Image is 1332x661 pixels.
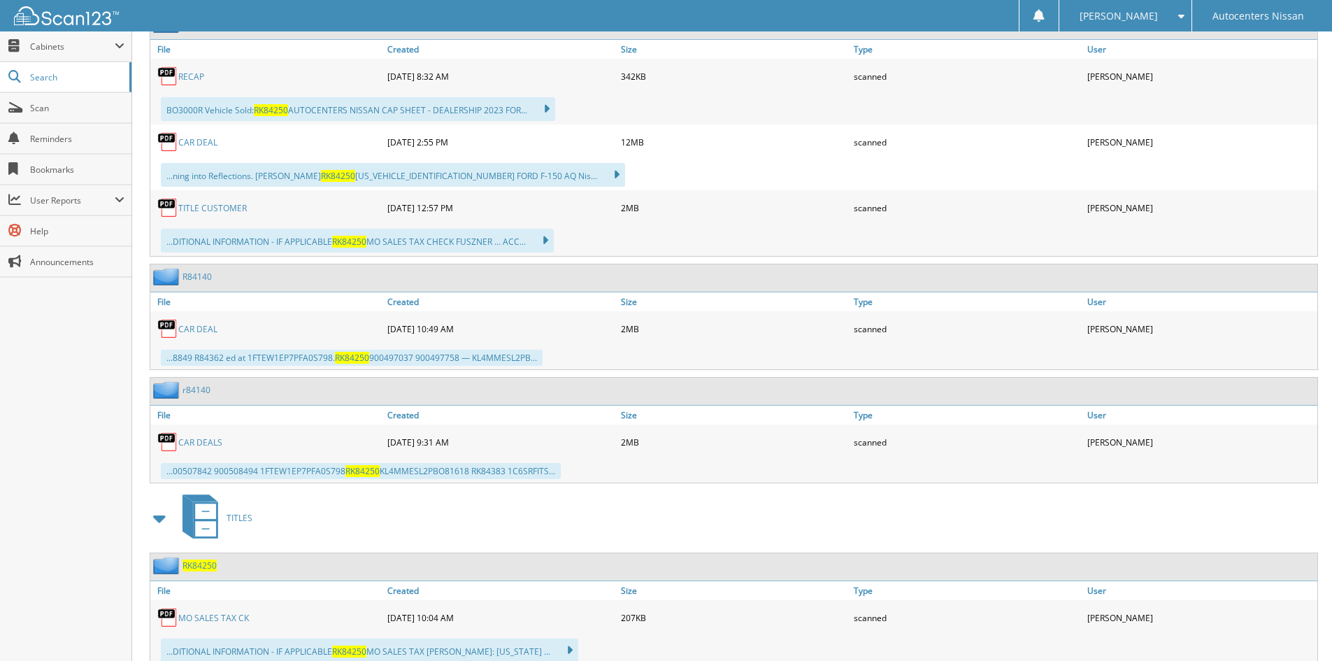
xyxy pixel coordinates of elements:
[254,104,288,116] span: RK84250
[617,62,851,90] div: 342KB
[1084,128,1317,156] div: [PERSON_NAME]
[850,428,1084,456] div: scanned
[153,557,182,574] img: folder2.png
[1084,406,1317,425] a: User
[617,406,851,425] a: Size
[1084,292,1317,311] a: User
[384,62,617,90] div: [DATE] 8:32 AM
[617,40,851,59] a: Size
[161,229,554,253] div: ...DITIONAL INFORMATION - IF APPLICABLE MO SALES TAX CHECK FUSZNER ... ACC...
[850,406,1084,425] a: Type
[30,164,124,176] span: Bookmarks
[178,436,222,448] a: CAR DEALS
[30,102,124,114] span: Scan
[178,612,249,624] a: MO SALES TAX CK
[384,40,617,59] a: Created
[157,318,178,339] img: PDF.png
[157,432,178,453] img: PDF.png
[1080,12,1158,20] span: [PERSON_NAME]
[384,406,617,425] a: Created
[345,465,380,477] span: RK84250
[178,136,217,148] a: CAR DEAL
[150,40,384,59] a: File
[182,384,210,396] a: r84140
[384,128,617,156] div: [DATE] 2:55 PM
[150,581,384,600] a: File
[384,292,617,311] a: Created
[161,463,561,479] div: ...00507842 900508494 1FTEW1EP7PFA0S798 KL4MMESL2PBO81618 RK84383 1C6SRFITS...
[384,194,617,222] div: [DATE] 12:57 PM
[617,315,851,343] div: 2MB
[1212,12,1304,20] span: Autocenters Nissan
[161,97,555,121] div: BO3000R Vehicle Sold: AUTOCENTERS NISSAN CAP SHEET - DEALERSHIP 2023 FOR...
[332,646,366,658] span: RK84250
[30,71,122,83] span: Search
[617,428,851,456] div: 2MB
[1084,581,1317,600] a: User
[617,604,851,632] div: 207KB
[850,581,1084,600] a: Type
[178,202,247,214] a: TITLE CUSTOMER
[1084,194,1317,222] div: [PERSON_NAME]
[384,428,617,456] div: [DATE] 9:31 AM
[161,163,625,187] div: ...ning into Reflections. [PERSON_NAME] [US_VEHICLE_IDENTIFICATION_NUMBER] FORD F-150 AQ Nis...
[1084,62,1317,90] div: [PERSON_NAME]
[150,406,384,425] a: File
[157,607,178,628] img: PDF.png
[14,6,119,25] img: scan123-logo-white.svg
[850,194,1084,222] div: scanned
[182,271,212,283] a: R84140
[617,194,851,222] div: 2MB
[617,128,851,156] div: 12MB
[227,512,252,524] span: TITLES
[174,490,252,546] a: TITLES
[850,128,1084,156] div: scanned
[157,132,178,152] img: PDF.png
[1084,40,1317,59] a: User
[153,381,182,399] img: folder2.png
[1084,604,1317,632] div: [PERSON_NAME]
[30,194,115,206] span: User Reports
[321,170,355,182] span: RK84250
[384,581,617,600] a: Created
[153,268,182,285] img: folder2.png
[30,225,124,237] span: Help
[850,292,1084,311] a: Type
[157,197,178,218] img: PDF.png
[384,604,617,632] div: [DATE] 10:04 AM
[178,71,204,83] a: RECAP
[617,581,851,600] a: Size
[332,236,366,248] span: RK84250
[157,66,178,87] img: PDF.png
[850,315,1084,343] div: scanned
[182,560,217,571] a: RK84250
[30,133,124,145] span: Reminders
[850,62,1084,90] div: scanned
[1084,428,1317,456] div: [PERSON_NAME]
[150,292,384,311] a: File
[850,40,1084,59] a: Type
[335,352,369,364] span: RK84250
[1084,315,1317,343] div: [PERSON_NAME]
[30,41,115,52] span: Cabinets
[617,292,851,311] a: Size
[384,315,617,343] div: [DATE] 10:49 AM
[178,323,217,335] a: CAR DEAL
[30,256,124,268] span: Announcements
[1262,594,1332,661] iframe: Chat Widget
[850,604,1084,632] div: scanned
[161,350,543,366] div: ...8849 R84362 ed at 1FTEW1EP7PFA0S798. 900497037 900497758 — KL4MMESL2PB...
